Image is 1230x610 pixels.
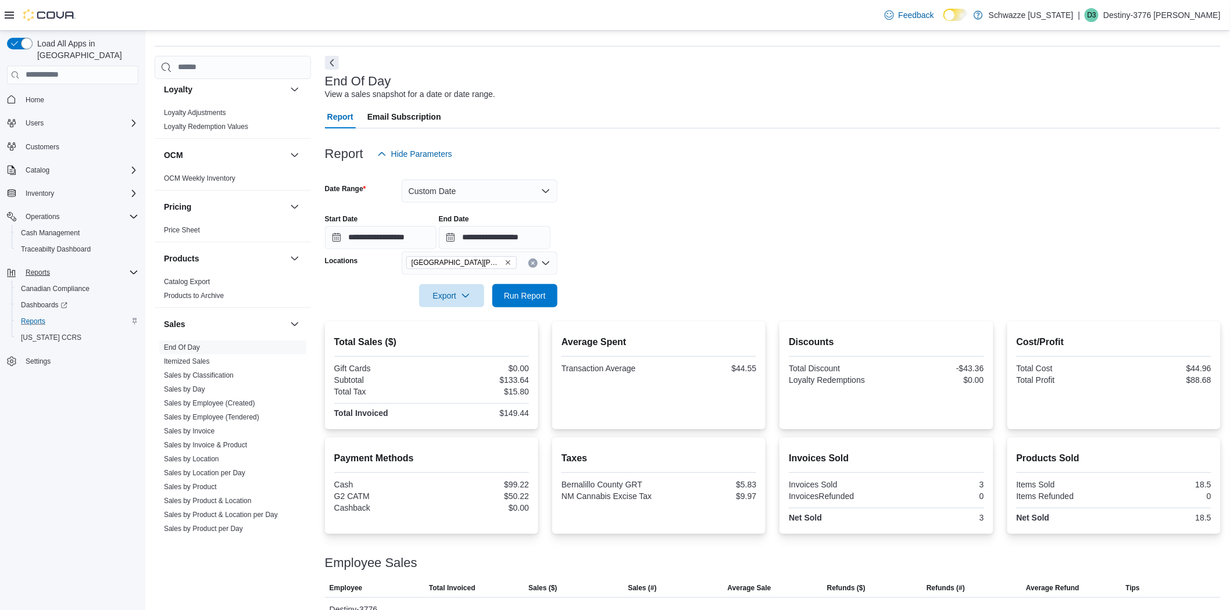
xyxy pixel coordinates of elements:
div: 18.5 [1116,513,1211,522]
a: Sales by Product & Location [164,497,252,505]
button: Loyalty [288,82,302,96]
div: $99.22 [434,480,529,489]
span: Catalog [21,163,138,177]
h3: Report [325,147,363,161]
button: Catalog [21,163,54,177]
div: $15.80 [434,387,529,396]
span: Users [21,116,138,130]
button: Remove EV09 Montano Plaza from selection in this group [505,259,512,266]
span: Operations [21,210,138,224]
span: Refunds ($) [827,583,866,593]
div: OCM [155,171,311,190]
a: Home [21,93,49,107]
h3: Products [164,253,199,264]
a: Itemized Sales [164,357,210,365]
span: Users [26,119,44,128]
span: Catalog Export [164,277,210,286]
div: Transaction Average [562,364,657,373]
span: Sales by Day [164,385,205,394]
button: Run Report [492,284,557,307]
a: OCM Weekly Inventory [164,174,235,182]
img: Cova [23,9,76,21]
button: Products [164,253,285,264]
div: Total Profit [1017,375,1112,385]
div: 3 [889,513,984,522]
span: Settings [21,354,138,368]
button: Traceabilty Dashboard [12,241,143,257]
div: $149.44 [434,408,529,418]
span: Sales by Product & Location per Day [164,510,278,519]
a: Feedback [880,3,939,27]
strong: Total Invoiced [334,408,388,418]
strong: Net Sold [789,513,822,522]
a: Loyalty Redemption Values [164,123,248,131]
a: Sales by Location per Day [164,469,245,477]
a: Dashboards [16,298,72,312]
div: Cashback [334,503,430,512]
a: Sales by Invoice & Product [164,441,247,449]
div: $9.97 [662,491,757,501]
span: Sales by Product per Day [164,524,243,533]
span: Sales by Invoice & Product [164,440,247,450]
span: Total Invoiced [429,583,475,593]
span: Loyalty Adjustments [164,108,226,117]
span: Operations [26,212,60,221]
a: End Of Day [164,343,200,351]
span: Canadian Compliance [21,284,90,293]
span: Employee [330,583,363,593]
h3: Sales [164,318,185,330]
span: Reports [21,265,138,279]
span: Reports [21,317,45,326]
span: Tips [1126,583,1140,593]
a: [US_STATE] CCRS [16,331,86,345]
a: Sales by Employee (Created) [164,399,255,407]
a: Reports [16,314,50,328]
span: Hide Parameters [391,148,452,160]
span: EV09 Montano Plaza [406,256,517,269]
span: [GEOGRAPHIC_DATA][PERSON_NAME] [412,257,502,268]
div: Subtotal [334,375,430,385]
div: $0.00 [434,364,529,373]
h2: Invoices Sold [789,451,984,465]
button: Users [2,115,143,131]
h2: Taxes [562,451,756,465]
div: Sales [155,340,311,540]
span: Reports [16,314,138,328]
span: End Of Day [164,343,200,352]
a: Dashboards [12,297,143,313]
span: Inventory [21,186,138,200]
span: Reports [26,268,50,277]
span: Sales by Location [164,454,219,464]
strong: Net Sold [1017,513,1050,522]
button: Custom Date [402,180,557,203]
div: 0 [1116,491,1211,501]
button: Customers [2,138,143,155]
input: Press the down key to open a popover containing a calendar. [325,226,437,249]
a: Sales by Invoice [164,427,214,435]
div: Pricing [155,223,311,242]
button: Catalog [2,162,143,178]
label: Date Range [325,184,366,193]
span: D3 [1088,8,1096,22]
input: Dark Mode [943,9,968,21]
div: Products [155,275,311,307]
h2: Total Sales ($) [334,335,529,349]
h3: End Of Day [325,74,391,88]
div: $5.83 [662,480,757,489]
div: Total Tax [334,387,430,396]
a: Sales by Classification [164,371,234,379]
button: Users [21,116,48,130]
a: Settings [21,354,55,368]
span: Sales (#) [628,583,656,593]
a: Sales by Product [164,483,217,491]
span: Settings [26,357,51,366]
span: Load All Apps in [GEOGRAPHIC_DATA] [33,38,138,61]
span: Run Report [504,290,546,302]
h2: Products Sold [1017,451,1211,465]
span: [US_STATE] CCRS [21,333,81,342]
span: Report [327,105,353,128]
h3: Loyalty [164,84,192,95]
nav: Complex example [7,87,138,400]
div: Items Refunded [1017,491,1112,501]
